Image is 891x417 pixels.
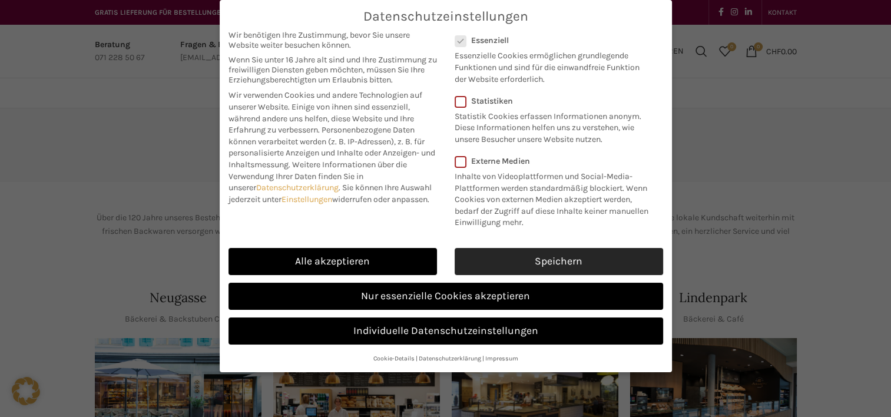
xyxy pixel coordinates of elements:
[455,248,663,275] a: Speichern
[455,45,648,85] p: Essenzielle Cookies ermöglichen grundlegende Funktionen und sind für die einwandfreie Funktion de...
[228,160,407,193] span: Weitere Informationen über die Verwendung Ihrer Daten finden Sie in unserer .
[228,90,422,135] span: Wir verwenden Cookies und andere Technologien auf unserer Website. Einige von ihnen sind essenzie...
[455,106,648,145] p: Statistik Cookies erfassen Informationen anonym. Diese Informationen helfen uns zu verstehen, wie...
[455,96,648,106] label: Statistiken
[228,55,437,85] span: Wenn Sie unter 16 Jahre alt sind und Ihre Zustimmung zu freiwilligen Diensten geben möchten, müss...
[228,30,437,50] span: Wir benötigen Ihre Zustimmung, bevor Sie unsere Website weiter besuchen können.
[373,355,415,362] a: Cookie-Details
[228,317,663,345] a: Individuelle Datenschutzeinstellungen
[228,248,437,275] a: Alle akzeptieren
[455,166,655,229] p: Inhalte von Videoplattformen und Social-Media-Plattformen werden standardmäßig blockiert. Wenn Co...
[256,183,339,193] a: Datenschutzerklärung
[228,125,435,170] span: Personenbezogene Daten können verarbeitet werden (z. B. IP-Adressen), z. B. für personalisierte A...
[455,35,648,45] label: Essenziell
[485,355,518,362] a: Impressum
[281,194,332,204] a: Einstellungen
[455,156,655,166] label: Externe Medien
[419,355,481,362] a: Datenschutzerklärung
[363,9,528,24] span: Datenschutzeinstellungen
[228,183,432,204] span: Sie können Ihre Auswahl jederzeit unter widerrufen oder anpassen.
[228,283,663,310] a: Nur essenzielle Cookies akzeptieren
